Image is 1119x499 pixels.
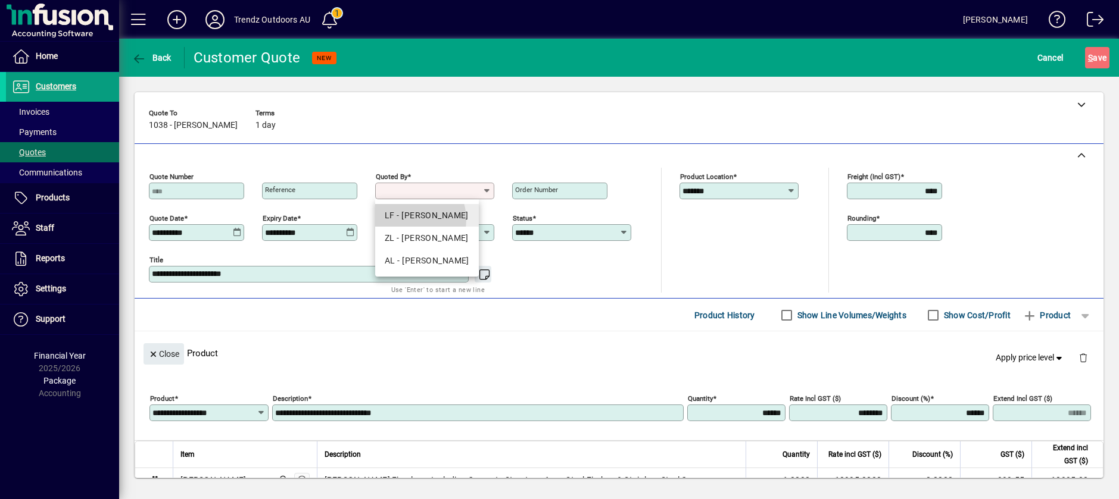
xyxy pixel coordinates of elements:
[680,172,733,181] mat-label: Product location
[391,283,485,296] mat-hint: Use 'Enter' to start a new line
[149,256,163,264] mat-label: Title
[942,309,1011,321] label: Show Cost/Profit
[375,227,479,249] mat-option: ZL - Zoe Lawry
[385,255,469,267] div: AL - [PERSON_NAME]
[1078,2,1104,41] a: Logout
[135,331,1104,375] div: Product
[36,284,66,293] span: Settings
[828,448,881,461] span: Rate incl GST ($)
[36,51,58,61] span: Home
[515,186,558,194] mat-label: Order number
[43,376,76,385] span: Package
[993,394,1052,403] mat-label: Extend incl GST ($)
[795,309,906,321] label: Show Line Volumes/Weights
[1000,448,1024,461] span: GST ($)
[265,186,295,194] mat-label: Reference
[149,121,238,130] span: 1038 - [PERSON_NAME]
[1088,48,1106,67] span: ave
[149,172,194,181] mat-label: Quote number
[12,147,46,157] span: Quotes
[790,394,841,403] mat-label: Rate incl GST ($)
[180,448,195,461] span: Item
[275,473,289,487] span: Central
[149,214,184,222] mat-label: Quote date
[36,193,70,202] span: Products
[6,274,119,304] a: Settings
[889,468,960,492] td: 0.0000
[6,162,119,183] a: Communications
[963,10,1028,29] div: [PERSON_NAME]
[6,122,119,142] a: Payments
[385,209,469,222] div: LF - [PERSON_NAME]
[34,351,86,360] span: Financial Year
[119,47,185,68] app-page-header-button: Back
[1069,352,1098,363] app-page-header-button: Delete
[385,232,469,244] div: ZL - [PERSON_NAME]
[6,102,119,122] a: Invoices
[1039,441,1088,467] span: Extend incl GST ($)
[255,121,276,130] span: 1 day
[141,348,187,359] app-page-header-button: Close
[12,127,57,137] span: Payments
[694,306,755,325] span: Product History
[325,474,697,486] span: [PERSON_NAME] Fireplace- Including Concrete Structure, 6mm Steel Firebox & Stainless Steel Cap
[376,172,407,181] mat-label: Quoted by
[1023,306,1071,325] span: Product
[12,107,49,117] span: Invoices
[196,9,234,30] button: Profile
[375,204,479,227] mat-option: LF - Lilian Fenerty
[892,394,930,403] mat-label: Discount (%)
[148,344,179,364] span: Close
[375,249,479,272] mat-option: AL - Ashley Lawry
[1088,53,1093,62] span: S
[688,394,713,403] mat-label: Quantity
[960,468,1031,492] td: 999.55
[513,214,532,222] mat-label: Status
[991,347,1070,369] button: Apply price level
[6,42,119,71] a: Home
[1069,343,1098,372] button: Delete
[234,10,310,29] div: Trendz Outdoors AU
[996,352,1065,364] span: Apply price level
[158,9,196,30] button: Add
[825,474,881,486] div: 10995.0000
[132,53,172,62] span: Back
[6,142,119,162] a: Quotes
[1037,48,1064,67] span: Cancel
[36,223,54,233] span: Staff
[129,47,174,68] button: Back
[1085,47,1109,68] button: Save
[325,448,361,461] span: Description
[6,305,119,334] a: Support
[1031,468,1103,492] td: 10995.00
[144,343,184,365] button: Close
[36,253,65,263] span: Reports
[783,448,810,461] span: Quantity
[847,172,900,181] mat-label: Freight (incl GST)
[1034,47,1067,68] button: Cancel
[1017,305,1077,326] button: Product
[1040,2,1066,41] a: Knowledge Base
[36,81,76,91] span: Customers
[6,244,119,274] a: Reports
[150,394,174,403] mat-label: Product
[180,474,246,486] div: [PERSON_NAME]
[912,448,953,461] span: Discount (%)
[36,314,66,324] span: Support
[6,214,119,243] a: Staff
[12,168,82,177] span: Communications
[273,394,308,403] mat-label: Description
[783,474,811,486] span: 1.0000
[317,54,332,62] span: NEW
[194,48,301,67] div: Customer Quote
[847,214,876,222] mat-label: Rounding
[690,305,760,326] button: Product History
[6,183,119,213] a: Products
[263,214,297,222] mat-label: Expiry date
